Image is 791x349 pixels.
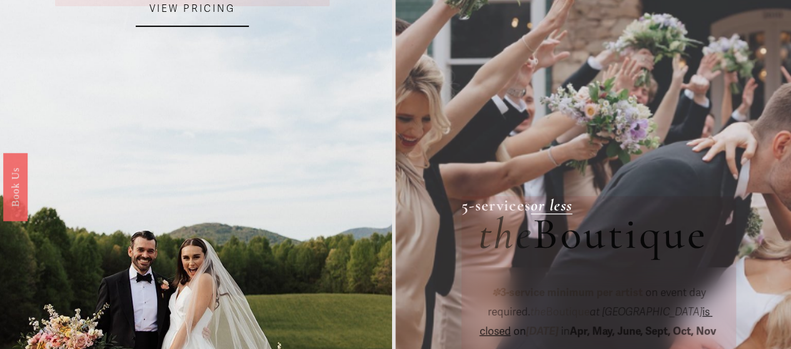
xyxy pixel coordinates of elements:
[478,207,533,260] em: the
[570,325,716,338] strong: Apr, May, June, Sept, Oct, Nov
[531,195,572,215] a: or less
[500,286,643,299] strong: 3-service minimum per artist
[533,207,707,260] span: Boutique
[461,195,531,215] strong: 5-services
[478,283,719,341] p: on
[530,305,590,318] span: Boutique
[526,325,558,338] em: [DATE]
[558,325,718,338] span: in
[590,305,702,318] em: at [GEOGRAPHIC_DATA]
[491,286,500,299] em: ✽
[480,305,713,338] span: is closed
[3,152,28,220] a: Book Us
[530,305,546,318] em: the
